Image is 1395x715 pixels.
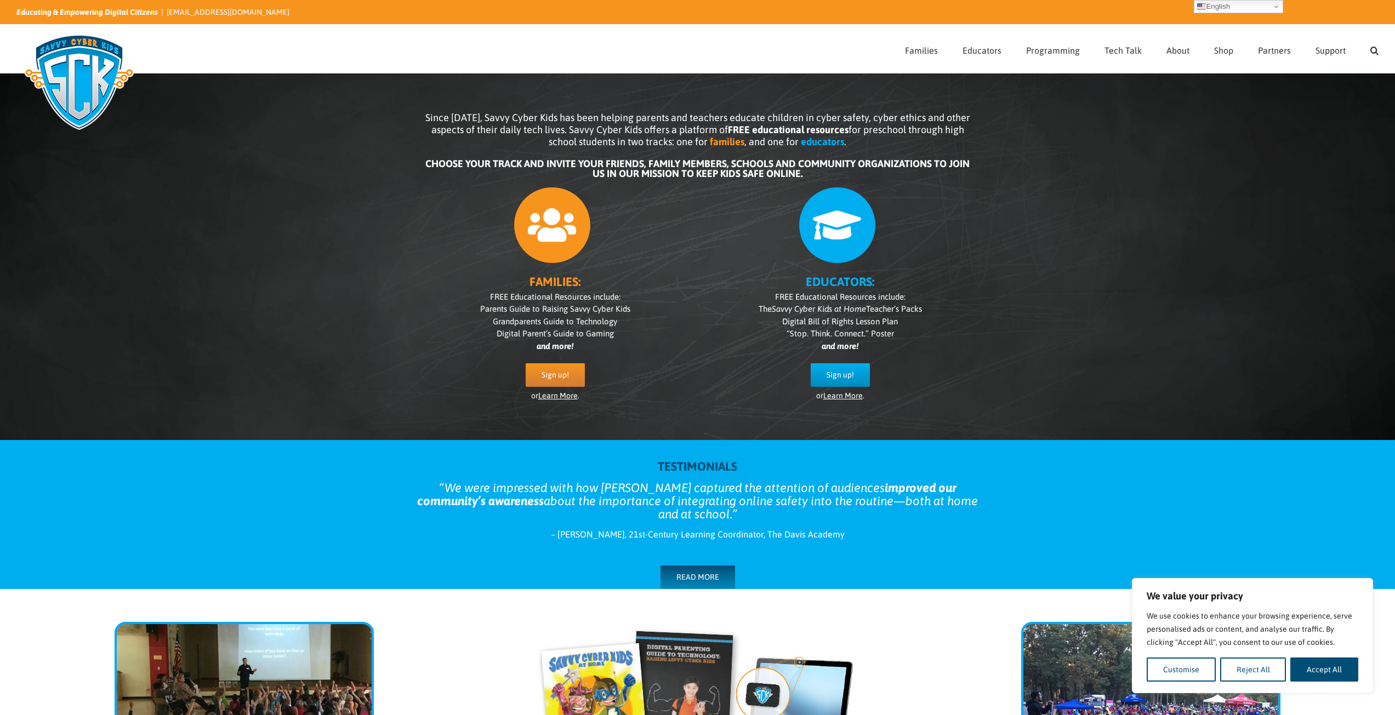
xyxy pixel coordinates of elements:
[1147,590,1358,603] p: We value your privacy
[782,317,898,326] span: Digital Bill of Rights Lesson Plan
[1214,25,1233,73] a: Shop
[529,274,580,289] b: FAMILIES:
[658,459,737,473] strong: TESTIMONIALS
[1147,657,1216,682] button: Customise
[1166,46,1189,55] span: About
[493,317,617,326] span: Grandparents Guide to Technology
[823,391,863,400] a: Learn More
[1147,609,1358,649] p: We use cookies to enhance your browsing experience, serve personalised ads or content, and analys...
[1370,25,1379,73] a: Search
[537,341,573,351] i: and more!
[1026,46,1080,55] span: Programming
[787,329,894,338] span: “Stop. Think. Connect.” Poster
[905,25,1379,73] nav: Main Menu
[963,46,1001,55] span: Educators
[661,565,735,589] a: READ MORE
[526,363,585,387] a: Sign up!
[905,46,938,55] span: Families
[1316,46,1346,55] span: Support
[557,529,625,539] span: [PERSON_NAME]
[16,8,158,16] i: Educating & Empowering Digital Citizens
[1166,25,1189,73] a: About
[413,481,983,520] blockquote: We were impressed with how [PERSON_NAME] captured the attention of audiences about the importance...
[167,8,289,16] a: [EMAIL_ADDRESS][DOMAIN_NAME]
[1104,46,1142,55] span: Tech Talk
[480,304,630,313] span: Parents Guide to Raising Savvy Cyber Kids
[1316,25,1346,73] a: Support
[538,391,578,400] a: Learn More
[728,124,849,135] b: FREE educational resources
[542,370,569,380] span: Sign up!
[531,391,579,400] span: or .
[1258,46,1291,55] span: Partners
[767,529,845,539] span: The Davis Academy
[744,136,799,147] span: , and one for
[1258,25,1291,73] a: Partners
[801,136,844,147] b: educators
[1026,25,1080,73] a: Programming
[425,158,970,179] b: CHOOSE YOUR TRACK AND INVITE YOUR FRIENDS, FAMILY MEMBERS, SCHOOLS AND COMMUNITY ORGANIZATIONS TO...
[759,304,922,313] span: The Teacher’s Packs
[1104,25,1142,73] a: Tech Talk
[490,292,620,301] span: FREE Educational Resources include:
[425,112,970,147] span: Since [DATE], Savvy Cyber Kids has been helping parents and teachers educate children in cyber sa...
[417,481,956,508] strong: improved our community’s awareness
[775,292,906,301] span: FREE Educational Resources include:
[1290,657,1358,682] button: Accept All
[905,25,938,73] a: Families
[772,304,866,313] i: Savvy Cyber Kids at Home
[1197,2,1206,11] img: en
[827,370,854,380] span: Sign up!
[497,329,614,338] span: Digital Parent’s Guide to Gaming
[811,363,870,387] a: Sign up!
[1214,46,1233,55] span: Shop
[963,25,1001,73] a: Educators
[806,274,874,289] b: EDUCATORS:
[816,391,864,400] span: or .
[710,136,744,147] b: families
[822,341,858,351] i: and more!
[16,27,142,137] img: Savvy Cyber Kids Logo
[676,573,719,582] span: READ MORE
[844,136,846,147] span: .
[629,529,764,539] span: 21st-Century Learning Coordinator
[1220,657,1286,682] button: Reject All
